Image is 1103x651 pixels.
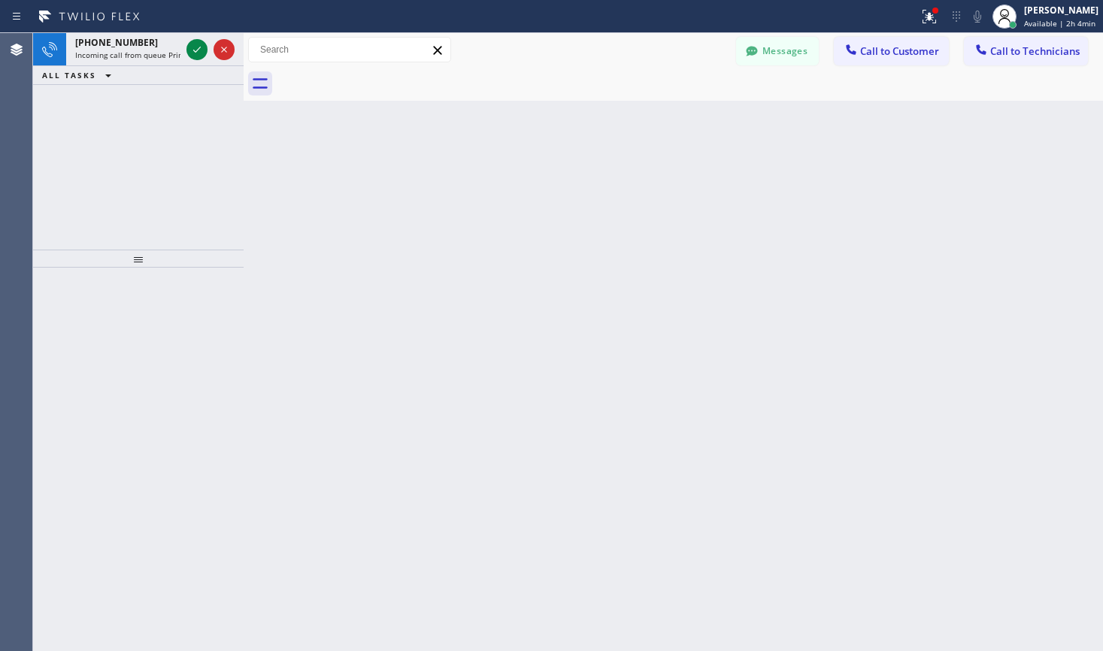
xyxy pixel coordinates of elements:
[736,37,819,65] button: Messages
[75,36,158,49] span: [PHONE_NUMBER]
[33,66,126,84] button: ALL TASKS
[1024,4,1098,17] div: [PERSON_NAME]
[964,37,1088,65] button: Call to Technicians
[249,38,450,62] input: Search
[990,44,1080,58] span: Call to Technicians
[42,70,96,80] span: ALL TASKS
[860,44,939,58] span: Call to Customer
[75,50,207,60] span: Incoming call from queue Primary EL
[834,37,949,65] button: Call to Customer
[186,39,208,60] button: Accept
[1024,18,1095,29] span: Available | 2h 4min
[967,6,988,27] button: Mute
[214,39,235,60] button: Reject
